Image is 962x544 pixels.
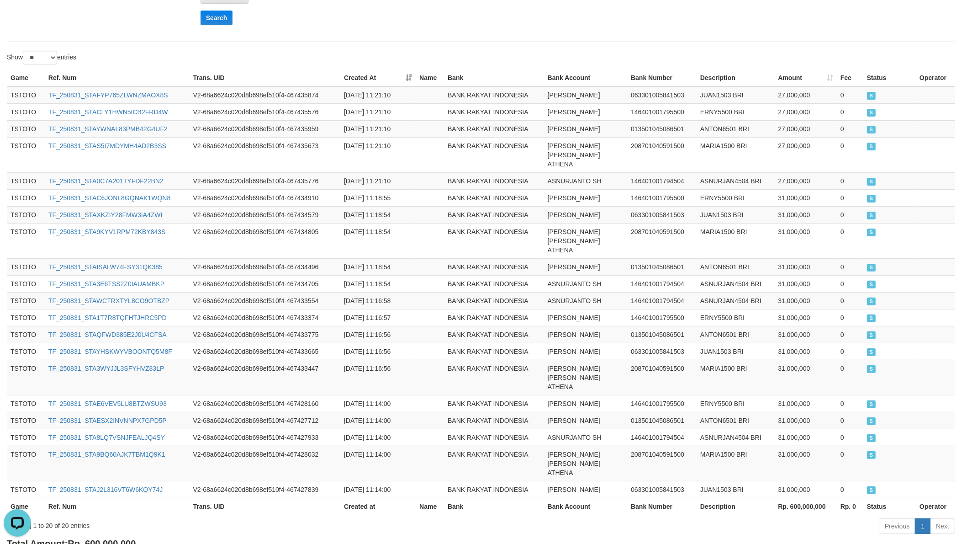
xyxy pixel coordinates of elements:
td: [DATE] 11:16:58 [340,292,416,309]
a: 1 [915,518,930,534]
td: [PERSON_NAME] [544,326,627,343]
td: 0 [837,189,863,206]
span: SUCCESS [867,229,876,236]
th: Operator [916,498,955,515]
td: [DATE] 11:18:54 [340,206,416,223]
td: 0 [837,292,863,309]
td: TSTOTO [7,481,45,498]
td: TSTOTO [7,189,45,206]
td: 31,000,000 [774,258,837,275]
td: V2-68a6624c020d8b698ef510f4-467433665 [190,343,341,360]
td: V2-68a6624c020d8b698ef510f4-467435874 [190,86,341,104]
th: Bank Account [544,498,627,515]
span: SUCCESS [867,109,876,117]
button: Open LiveChat chat widget [4,4,31,31]
td: [DATE] 11:18:54 [340,275,416,292]
td: [DATE] 11:14:00 [340,395,416,412]
td: [PERSON_NAME] [544,120,627,137]
td: 208701040591500 [627,137,697,172]
td: 146401001795500 [627,309,697,326]
td: BANK RAKYAT INDONESIA [444,206,544,223]
td: V2-68a6624c020d8b698ef510f4-467434496 [190,258,341,275]
td: V2-68a6624c020d8b698ef510f4-467435673 [190,137,341,172]
td: V2-68a6624c020d8b698ef510f4-467435959 [190,120,341,137]
td: BANK RAKYAT INDONESIA [444,120,544,137]
td: 27,000,000 [774,120,837,137]
td: BANK RAKYAT INDONESIA [444,395,544,412]
td: MARIA1500 BRI [697,360,774,395]
a: TF_250831_STA9KYV1RPM72KBY843S [48,228,166,235]
td: 013501045086501 [627,258,697,275]
td: TSTOTO [7,206,45,223]
td: ERNY5500 BRI [697,309,774,326]
td: [DATE] 11:18:54 [340,258,416,275]
td: BANK RAKYAT INDONESIA [444,189,544,206]
td: V2-68a6624c020d8b698ef510f4-467435776 [190,172,341,189]
span: SUCCESS [867,365,876,373]
td: V2-68a6624c020d8b698ef510f4-467433554 [190,292,341,309]
td: 0 [837,137,863,172]
th: Rp. 0 [837,498,863,515]
td: ERNY5500 BRI [697,189,774,206]
td: 208701040591500 [627,446,697,481]
td: TSTOTO [7,360,45,395]
td: BANK RAKYAT INDONESIA [444,343,544,360]
td: 31,000,000 [774,223,837,258]
td: 31,000,000 [774,412,837,429]
td: ASNURJANTO SH [544,429,627,446]
td: 31,000,000 [774,360,837,395]
a: TF_250831_STAXKZIY28FMW3IA4ZWI [48,211,163,219]
td: [PERSON_NAME] [544,189,627,206]
span: SUCCESS [867,400,876,408]
td: 0 [837,429,863,446]
a: Next [930,518,955,534]
th: Status [863,69,916,86]
span: SUCCESS [867,331,876,339]
th: Name [416,69,444,86]
td: 063301005841503 [627,86,697,104]
th: Trans. UID [190,69,341,86]
td: [PERSON_NAME] [544,481,627,498]
td: 0 [837,326,863,343]
td: [PERSON_NAME] [544,103,627,120]
td: TSTOTO [7,103,45,120]
th: Bank [444,69,544,86]
td: 0 [837,103,863,120]
td: TSTOTO [7,446,45,481]
td: 31,000,000 [774,206,837,223]
td: V2-68a6624c020d8b698ef510f4-467433775 [190,326,341,343]
span: SUCCESS [867,143,876,150]
th: Description [697,69,774,86]
td: 0 [837,360,863,395]
td: 0 [837,343,863,360]
th: Trans. UID [190,498,341,515]
td: ASNURJANTO SH [544,292,627,309]
span: SUCCESS [867,348,876,356]
a: TF_250831_STA0C7A201TYFDF22BN2 [48,177,164,185]
span: SUCCESS [867,264,876,272]
span: SUCCESS [867,486,876,494]
th: Game [7,69,45,86]
td: [DATE] 11:16:57 [340,309,416,326]
td: TSTOTO [7,172,45,189]
td: BANK RAKYAT INDONESIA [444,481,544,498]
td: MARIA1500 BRI [697,446,774,481]
span: SUCCESS [867,178,876,186]
th: Amount: activate to sort column ascending [774,69,837,86]
td: ANTON6501 BRI [697,412,774,429]
td: [PERSON_NAME] [PERSON_NAME] ATHENA [544,223,627,258]
span: SUCCESS [867,126,876,133]
td: BANK RAKYAT INDONESIA [444,292,544,309]
td: [DATE] 11:18:55 [340,189,416,206]
td: 063301005841503 [627,343,697,360]
td: ASNURJAN4504 BRI [697,429,774,446]
th: Fee [837,69,863,86]
td: 146401001795500 [627,395,697,412]
th: Name [416,498,444,515]
td: 0 [837,446,863,481]
span: SUCCESS [867,417,876,425]
th: Bank Account [544,69,627,86]
a: TF_250831_STAYHSKWYVBOONTQ5M8F [48,348,172,355]
td: BANK RAKYAT INDONESIA [444,103,544,120]
td: 0 [837,481,863,498]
